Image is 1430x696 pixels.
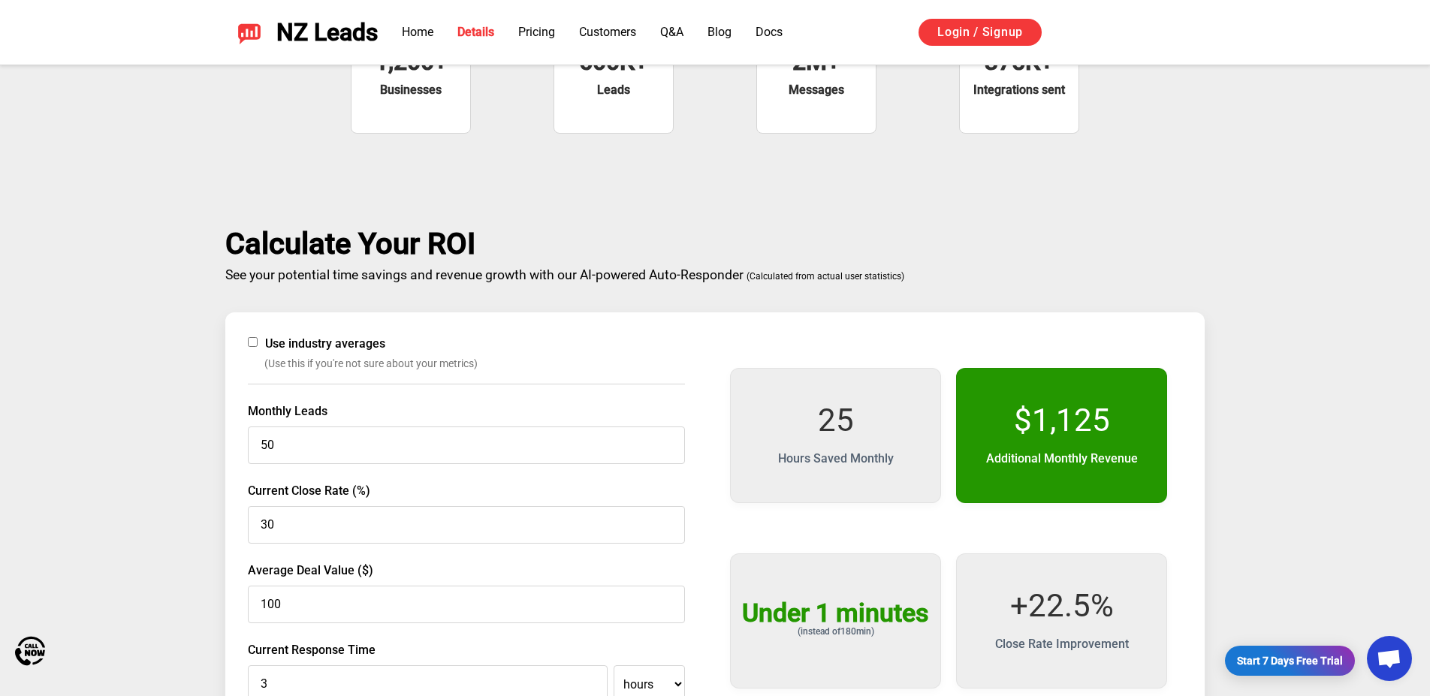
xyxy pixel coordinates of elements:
[276,19,378,47] span: NZ Leads
[518,25,555,39] a: Pricing
[265,335,385,353] span: Use industry averages
[756,25,783,39] a: Docs
[995,635,1129,653] div: Close Rate Improvement
[248,482,685,500] label: Current Close Rate (%)
[248,562,685,580] label: Average Deal Value ($)
[919,19,1042,46] a: Login / Signup
[237,20,261,44] img: NZ Leads logo
[248,641,685,659] label: Current Response Time
[1367,636,1412,681] div: Open chat
[380,81,442,99] p: Businesses
[225,227,1205,261] div: Calculate Your ROI
[798,627,874,637] div: (instead of 180 min)
[747,271,904,282] span: (Calculated from actual user statistics)
[707,25,732,39] a: Blog
[660,25,683,39] a: Q&A
[264,356,685,372] span: (Use this if you're not sure about your metrics)
[742,599,929,627] div: Under 1 minutes
[248,402,685,420] label: Monthly Leads
[597,81,630,99] p: Leads
[789,81,844,99] p: Messages
[457,25,494,39] a: Details
[225,261,1205,282] p: See your potential time savings and revenue growth with our AI-powered Auto-Responder
[1225,646,1355,676] a: Start 7 Days Free Trial
[986,450,1138,468] div: Additional Monthly Revenue
[248,337,258,347] input: Use industry averages(Use this if you're not sure about your metrics)
[778,450,894,468] div: Hours Saved Monthly
[579,25,636,39] a: Customers
[1057,17,1212,50] iframe: Sign in with Google Button
[818,403,854,438] div: 25
[15,636,45,666] img: Call Now
[1014,403,1110,438] div: $ 1,125
[402,25,433,39] a: Home
[1010,589,1114,623] div: + 22.5 %
[973,81,1065,99] p: Integrations sent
